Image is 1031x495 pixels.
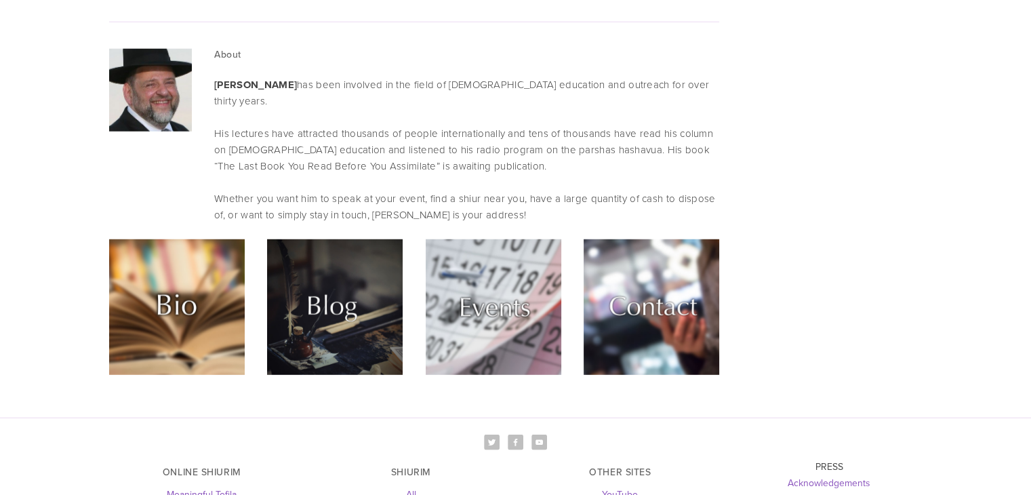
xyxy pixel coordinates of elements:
p: Whether you want him to speak at your event, find a shiur near you, have a large quantity of cash... [214,191,719,223]
h3: ONLINE SHIURIM [109,467,296,478]
img: 14925528_203262856780880_7817450999216063088_n.jpg [109,49,192,132]
strong: [PERSON_NAME] [214,77,297,92]
h3: OTHER SITES [527,467,714,478]
a: Acknowledgements [788,476,870,490]
h3: SHIURIM [318,467,504,478]
h3: About [214,49,719,60]
p: has been involved in the field of [DEMOGRAPHIC_DATA] education and outreach for over thirty years. [214,77,719,109]
p: His lectures have attracted thousands of people internationally and tens of thousands have read h... [214,125,719,174]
